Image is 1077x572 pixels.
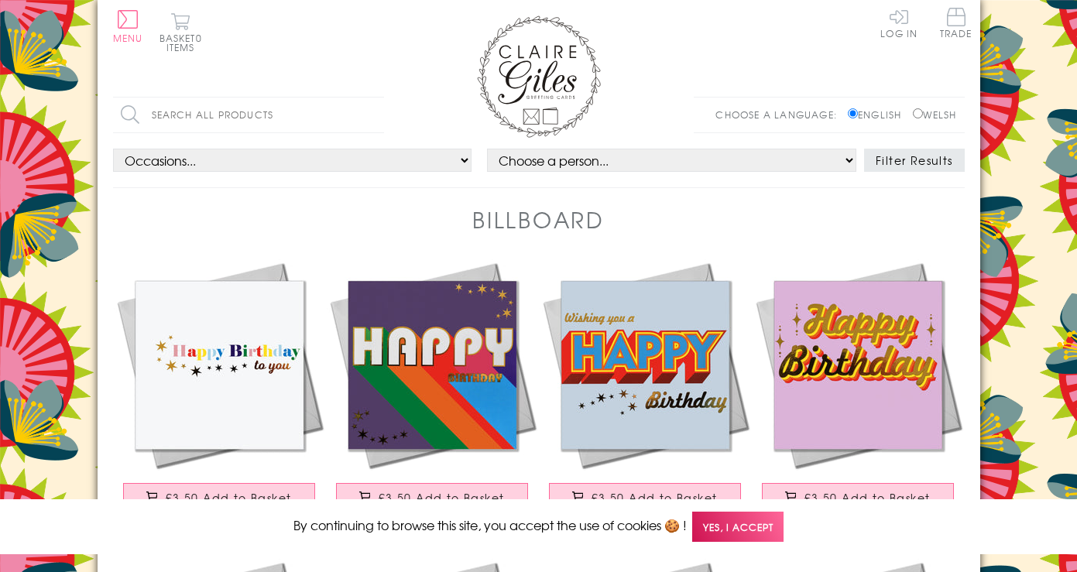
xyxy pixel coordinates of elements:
a: Birthday Card, Happy Birthday, Pink background and stars, with gold foil £3.50 Add to Basket [752,259,965,527]
span: Trade [940,8,972,38]
span: Menu [113,31,143,45]
h1: Billboard [472,204,605,235]
span: Yes, I accept [692,512,784,542]
a: Trade [940,8,972,41]
p: Choose a language: [715,108,845,122]
img: Claire Giles Greetings Cards [477,15,601,138]
img: Birthday Card, Happy Birthday to You, Rainbow colours, with gold foil [113,259,326,471]
input: Search all products [113,98,384,132]
span: £3.50 Add to Basket [592,490,718,505]
span: £3.50 Add to Basket [804,490,931,505]
input: Welsh [913,108,923,118]
span: 0 items [166,31,202,54]
button: Filter Results [864,149,965,172]
button: £3.50 Add to Basket [123,483,315,512]
input: Search [369,98,384,132]
button: £3.50 Add to Basket [762,483,954,512]
span: £3.50 Add to Basket [166,490,292,505]
img: Birthday Card, Happy Birthday, Rainbow colours, with gold foil [326,259,539,471]
label: English [848,108,909,122]
label: Welsh [913,108,957,122]
a: Birthday Card, Wishing you a Happy Birthday, Block letters, with gold foil £3.50 Add to Basket [539,259,752,527]
button: Basket0 items [159,12,202,52]
button: Menu [113,10,143,43]
input: English [848,108,858,118]
button: £3.50 Add to Basket [549,483,741,512]
img: Birthday Card, Wishing you a Happy Birthday, Block letters, with gold foil [539,259,752,471]
img: Birthday Card, Happy Birthday, Pink background and stars, with gold foil [752,259,965,471]
a: Birthday Card, Happy Birthday, Rainbow colours, with gold foil £3.50 Add to Basket [326,259,539,527]
button: £3.50 Add to Basket [336,483,528,512]
a: Birthday Card, Happy Birthday to You, Rainbow colours, with gold foil £3.50 Add to Basket [113,259,326,527]
a: Log In [880,8,918,38]
span: £3.50 Add to Basket [379,490,505,505]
